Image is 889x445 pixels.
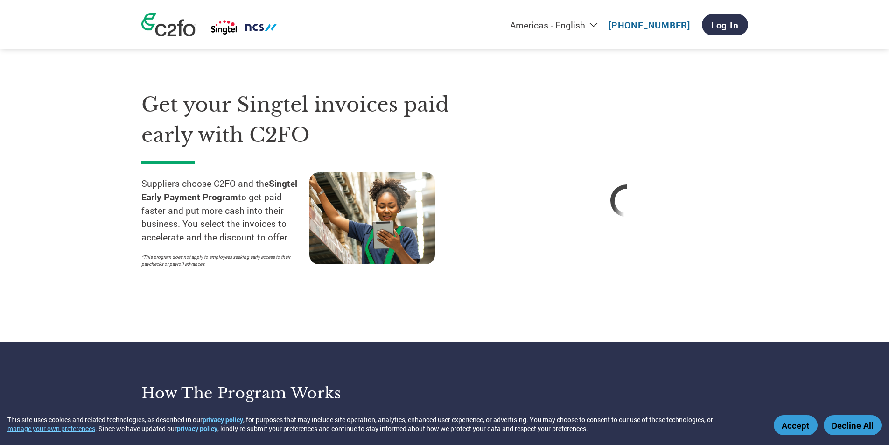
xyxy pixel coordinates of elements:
[702,14,748,35] a: Log In
[210,19,278,36] img: Singtel
[141,177,309,244] p: Suppliers choose C2FO and the to get paid faster and put more cash into their business. You selec...
[774,415,818,435] button: Accept
[141,90,477,150] h1: Get your Singtel invoices paid early with C2FO
[203,415,243,424] a: privacy policy
[309,172,435,264] img: supply chain worker
[177,424,217,433] a: privacy policy
[141,254,300,268] p: *This program does not apply to employees seeking early access to their paychecks or payroll adva...
[7,424,95,433] button: manage your own preferences
[141,177,297,203] strong: Singtel Early Payment Program
[824,415,882,435] button: Decline All
[141,13,196,36] img: c2fo logo
[7,415,760,433] div: This site uses cookies and related technologies, as described in our , for purposes that may incl...
[141,384,433,403] h3: How the program works
[609,19,690,31] a: [PHONE_NUMBER]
